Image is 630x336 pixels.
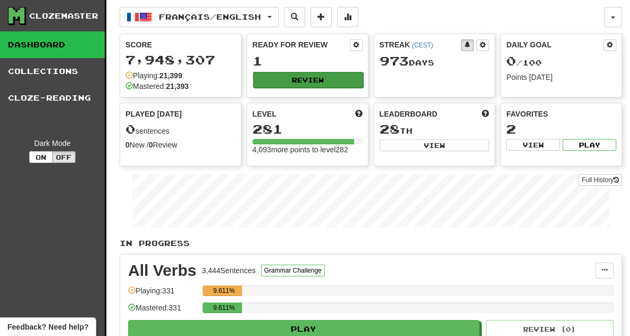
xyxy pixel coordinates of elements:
div: Dark Mode [8,138,97,149]
span: Played [DATE] [125,109,182,119]
button: More stats [337,7,358,27]
strong: 21,399 [159,71,182,80]
div: Streak [380,39,461,50]
div: th [380,122,490,136]
span: 973 [380,53,409,68]
div: All Verbs [128,263,196,278]
div: Clozemaster [29,11,98,21]
span: Open feedback widget [7,322,88,332]
div: 281 [253,122,363,136]
span: 0 [506,53,516,68]
div: Daily Goal [506,39,603,51]
span: Français / English [159,12,261,21]
div: New / Review [125,140,236,150]
div: Score [125,39,236,50]
button: Play [562,139,616,151]
strong: 21,393 [166,82,189,91]
div: 2 [506,122,616,136]
button: On [29,151,53,163]
div: 3,444 Sentences [201,265,255,276]
span: Leaderboard [380,109,438,119]
button: Off [52,151,75,163]
button: View [380,140,490,151]
div: Day s [380,54,490,68]
div: Ready for Review [253,39,350,50]
button: View [506,139,560,151]
div: 7,948,307 [125,53,236,67]
strong: 0 [125,141,130,149]
div: 9.611% [206,285,242,296]
span: 28 [380,121,400,136]
p: In Progress [120,238,622,249]
div: 9.611% [206,302,242,313]
div: Playing: 331 [128,285,197,303]
span: 0 [125,121,136,136]
div: 4,093 more points to level 282 [253,144,363,155]
div: Playing: [125,70,182,81]
div: Favorites [506,109,616,119]
span: Score more points to level up [355,109,363,119]
div: 1 [253,54,363,68]
div: sentences [125,122,236,136]
div: Mastered: [125,81,189,92]
button: Add sentence to collection [310,7,332,27]
button: Search sentences [284,7,305,27]
div: Points [DATE] [506,72,616,83]
button: Grammar Challenge [261,265,325,276]
span: Level [253,109,276,119]
a: (CEST) [412,42,433,49]
a: Full History [578,174,622,186]
strong: 0 [149,141,153,149]
span: / 100 [506,58,542,67]
div: Mastered: 331 [128,302,197,320]
button: Review [253,72,363,88]
span: This week in points, UTC [482,109,489,119]
button: Français/English [120,7,279,27]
